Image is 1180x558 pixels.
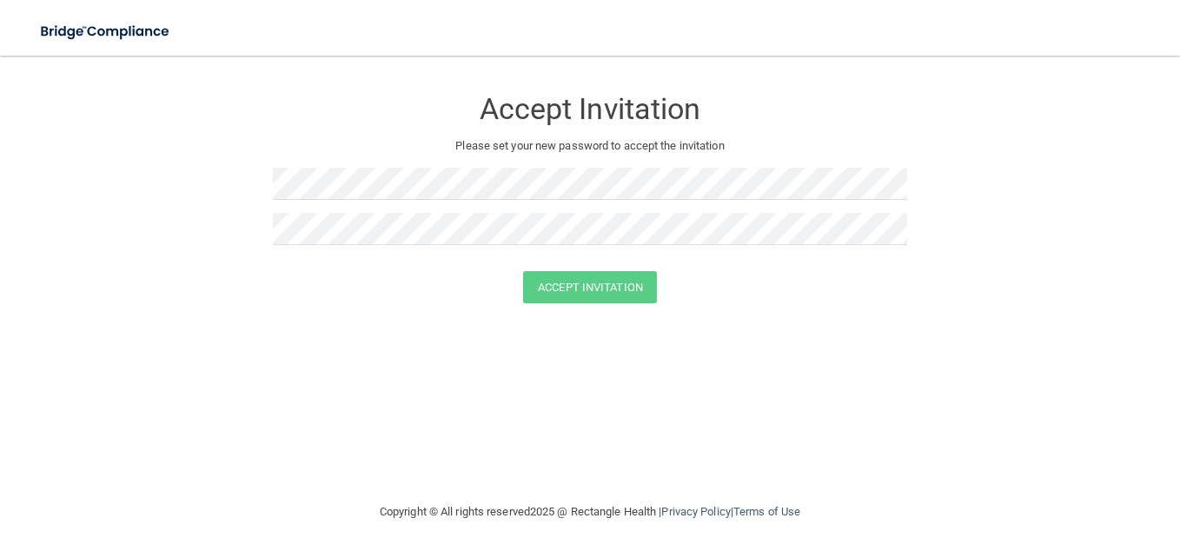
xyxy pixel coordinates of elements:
[273,484,907,540] div: Copyright © All rights reserved 2025 @ Rectangle Health | |
[661,505,730,518] a: Privacy Policy
[286,136,894,156] p: Please set your new password to accept the invitation
[26,14,186,50] img: bridge_compliance_login_screen.278c3ca4.svg
[273,93,907,125] h3: Accept Invitation
[523,271,657,303] button: Accept Invitation
[733,505,800,518] a: Terms of Use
